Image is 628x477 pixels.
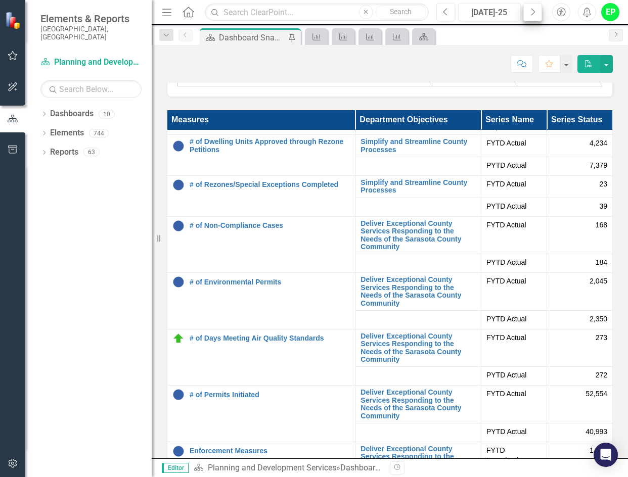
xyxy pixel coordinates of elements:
[590,445,607,455] span: 1,829
[586,426,607,437] span: 40,993
[590,314,607,324] span: 2,350
[486,160,542,170] span: PYTD Actual
[361,445,476,476] a: Deliver Exceptional County Services Responding to the Needs of the Sarasota County Community
[172,140,185,152] img: No Target Set
[355,329,481,367] td: Double-Click to Edit Right Click for Context Menu
[486,138,542,148] span: FYTD Actual
[376,5,426,19] button: Search
[390,8,412,16] span: Search
[596,370,607,380] span: 272
[355,273,481,311] td: Double-Click to Edit Right Click for Context Menu
[162,463,189,473] span: Editor
[172,332,185,345] img: On Target
[486,201,542,211] span: PYTD Actual
[596,257,607,267] span: 184
[601,3,619,21] button: EP
[190,181,350,188] a: # of Rezones/Special Exceptions Completed
[355,216,481,254] td: Double-Click to Edit Right Click for Context Menu
[50,108,94,120] a: Dashboards
[50,147,78,158] a: Reports
[194,462,382,474] div: »
[89,129,109,137] div: 744
[361,220,476,251] a: Deliver Exceptional County Services Responding to the Needs of the Sarasota County Community
[596,220,607,230] span: 168
[486,257,542,267] span: PYTD Actual
[355,176,481,198] td: Double-Click to Edit Right Click for Context Menu
[190,222,350,229] a: # of Non-Compliance Cases
[586,389,607,399] span: 52,554
[486,426,542,437] span: PYTD Actual
[40,13,142,25] span: Elements & Reports
[167,329,355,386] td: Double-Click to Edit Right Click for Context Menu
[486,179,542,189] span: FYTD Actual
[167,135,355,176] td: Double-Click to Edit Right Click for Context Menu
[599,201,607,211] span: 39
[486,314,542,324] span: PYTD Actual
[486,445,542,465] span: FYTD Investigations
[219,31,286,44] div: Dashboard Snapshot
[590,276,607,286] span: 2,045
[361,138,476,154] a: Simplify and Streamline County Processes
[361,179,476,195] a: Simplify and Streamline County Processes
[594,443,618,467] div: Open Intercom Messenger
[167,273,355,329] td: Double-Click to Edit Right Click for Context Menu
[172,220,185,232] img: No Target Set
[486,370,542,380] span: PYTD Actual
[83,148,100,157] div: 63
[172,179,185,191] img: No Target Set
[590,138,607,148] span: 4,234
[172,445,185,457] img: No Target Set
[190,278,350,286] a: # of Environmental Permits
[361,332,476,364] a: Deliver Exceptional County Services Responding to the Needs of the Sarasota County Community
[355,386,481,423] td: Double-Click to Edit Right Click for Context Menu
[190,391,350,399] a: # of Permits Initiated
[486,389,542,399] span: FYTD Actual
[167,386,355,442] td: Double-Click to Edit Right Click for Context Menu
[40,80,142,98] input: Search Below...
[190,447,350,455] a: Enforcement Measures
[40,25,142,41] small: [GEOGRAPHIC_DATA], [GEOGRAPHIC_DATA]
[50,127,84,139] a: Elements
[486,220,542,230] span: FYTD Actual
[361,389,476,420] a: Deliver Exceptional County Services Responding to the Needs of the Sarasota County Community
[596,332,607,343] span: 273
[167,216,355,273] td: Double-Click to Edit Right Click for Context Menu
[486,332,542,343] span: FYTD Actual
[462,7,517,19] div: [DATE]-25
[99,110,115,118] div: 10
[5,12,23,29] img: ClearPoint Strategy
[205,4,429,21] input: Search ClearPoint...
[458,3,521,21] button: [DATE]-25
[190,138,350,154] a: # of Dwelling Units Approved through Rezone Petitions
[190,335,350,342] a: # of Days Meeting Air Quality Standards
[361,276,476,307] a: Deliver Exceptional County Services Responding to the Needs of the Sarasota County Community
[590,160,607,170] span: 7,379
[40,57,142,68] a: Planning and Development Services
[340,463,416,472] div: Dashboard Snapshot
[355,135,481,157] td: Double-Click to Edit Right Click for Context Menu
[172,276,185,288] img: No Target Set
[486,276,542,286] span: FYTD Actual
[599,179,607,189] span: 23
[167,176,355,217] td: Double-Click to Edit Right Click for Context Menu
[172,389,185,401] img: No Target Set
[208,463,336,472] a: Planning and Development Services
